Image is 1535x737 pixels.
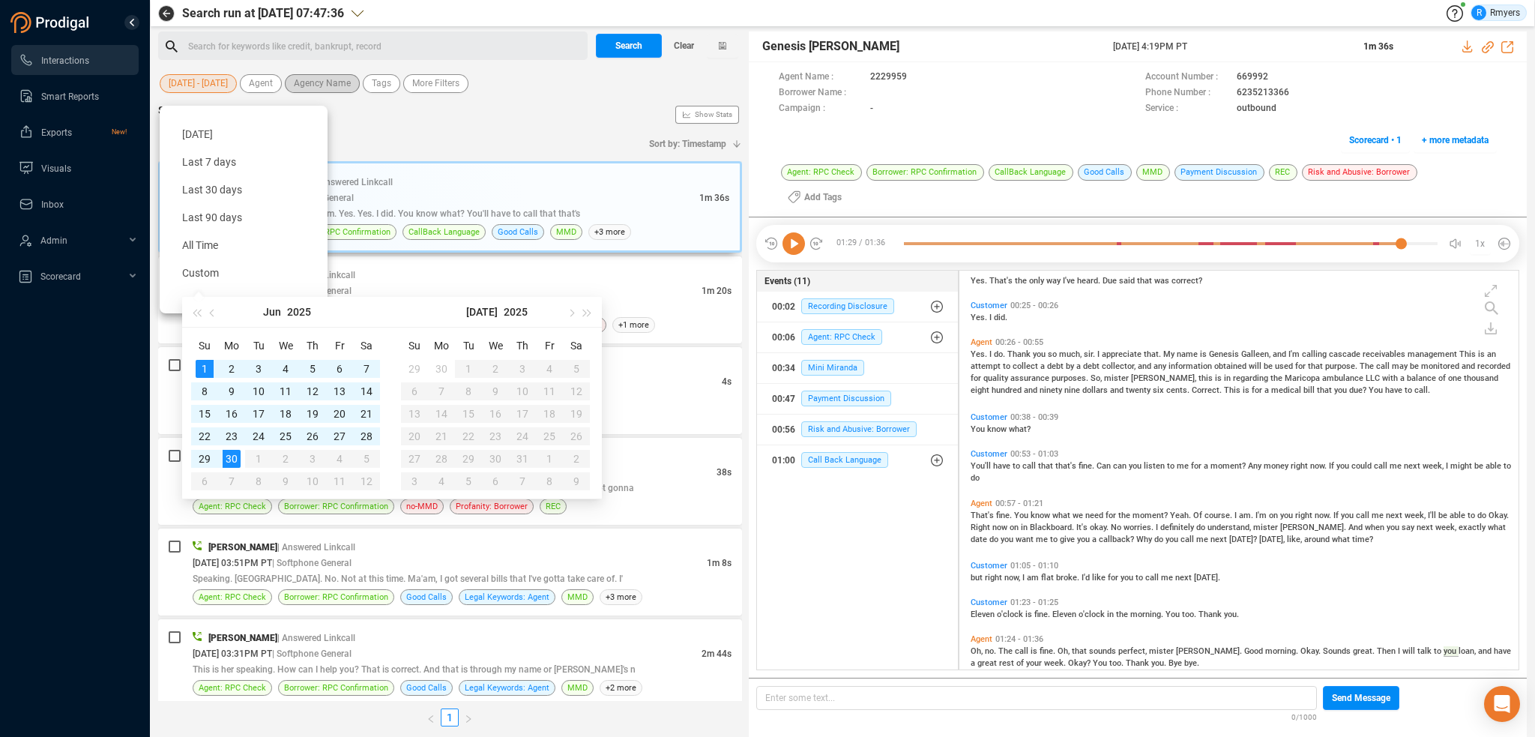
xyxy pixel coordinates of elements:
span: Borrower: RPC Confirmation [284,499,388,514]
span: + more metadata [1422,128,1489,152]
button: Show Stats [675,106,739,124]
span: | Answered Linkcall [315,177,393,187]
span: next [1404,461,1423,471]
span: used [1275,361,1295,371]
span: Thank [1007,349,1033,359]
span: I [1097,349,1102,359]
button: Search [596,34,662,58]
span: that [1308,361,1325,371]
span: need [1085,511,1106,520]
span: you [1280,511,1295,520]
span: and [1110,385,1126,395]
span: cents. [1166,385,1192,395]
span: All Time [182,239,218,251]
span: +1 more [612,317,655,333]
span: what [1052,511,1073,520]
span: right [1295,511,1315,520]
span: be [1410,361,1421,371]
span: be [1264,361,1275,371]
span: [PERSON_NAME]. [1280,523,1348,532]
span: Hang on just a second. This is him. Yes. Yes. I did. You know what? You'll have to call that that's [195,208,580,219]
span: that [1317,385,1334,395]
span: 38s [717,467,732,478]
span: eight [971,385,992,395]
span: what [1488,523,1506,532]
span: LLC [1366,373,1382,383]
span: MMD [556,225,576,239]
span: Yes. [971,313,989,322]
span: collect [1013,361,1040,371]
button: Sort by: Timestamp [640,132,742,156]
span: Correct. [1192,385,1224,395]
span: Smart Reports [41,91,99,102]
span: Sort by: Timestamp [649,132,726,156]
span: I [1156,523,1160,532]
span: Inbox [41,199,64,210]
span: have [993,461,1013,471]
span: That's [971,511,996,520]
span: worries. [1124,523,1156,532]
span: assurance [1010,373,1052,383]
button: [DATE] [466,297,498,327]
span: to [1013,461,1022,471]
span: right [1291,461,1310,471]
span: and [1273,349,1288,359]
li: Exports [11,117,139,147]
span: Add Tags [804,185,842,209]
span: 1x [1475,232,1485,256]
span: a [1400,373,1407,383]
span: that [1038,461,1055,471]
span: we [1073,511,1085,520]
button: Agent [240,74,282,93]
span: next [1386,511,1405,520]
span: Agent [249,74,273,93]
span: Tags [372,74,391,93]
span: call. [1414,385,1430,395]
span: you [1033,349,1048,359]
span: Mini Miranda [801,360,864,376]
li: Inbox [11,189,139,219]
span: of [1438,373,1448,383]
a: Smart Reports [19,81,127,111]
span: Genesis [1209,349,1241,359]
span: so [1048,349,1059,359]
span: Due [1103,276,1119,286]
span: can [1113,461,1129,471]
span: am. [1239,511,1255,520]
span: call [1374,461,1390,471]
span: If [1333,511,1341,520]
div: Rmyers [1471,5,1520,20]
span: said [1119,276,1137,286]
span: me [1177,461,1191,471]
span: Yes. [971,349,989,359]
span: is [1243,385,1252,395]
span: fine. [996,511,1014,520]
span: obtained [1214,361,1249,371]
span: and [1138,361,1153,371]
span: Yeah. [1170,511,1193,520]
span: This [1459,349,1478,359]
span: Last 30 days [182,184,242,196]
span: may [1392,361,1410,371]
span: Payment Discussion [801,391,891,406]
span: correct? [1171,276,1202,286]
span: that's [1055,461,1079,471]
span: The [1360,361,1376,371]
span: week, [1405,511,1428,520]
span: when [1365,523,1387,532]
span: ninety [1040,385,1064,395]
span: If [1329,461,1336,471]
span: call [1356,511,1372,520]
span: do [971,473,980,483]
span: You [1014,511,1031,520]
span: Of [1193,511,1204,520]
button: Tags [363,74,400,93]
span: Borrower: RPC Confirmation [286,225,390,239]
span: to [1167,461,1177,471]
span: now [992,523,1010,532]
button: Add Tags [779,185,851,209]
div: Genesis [PERSON_NAME]| Answered Linkcall[DATE] 04:19PM PT| Softphone General1m 36sHang on just a ... [158,161,742,253]
span: Last 7 days [182,156,236,168]
span: recorded [1477,361,1510,371]
span: next [1417,523,1435,532]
